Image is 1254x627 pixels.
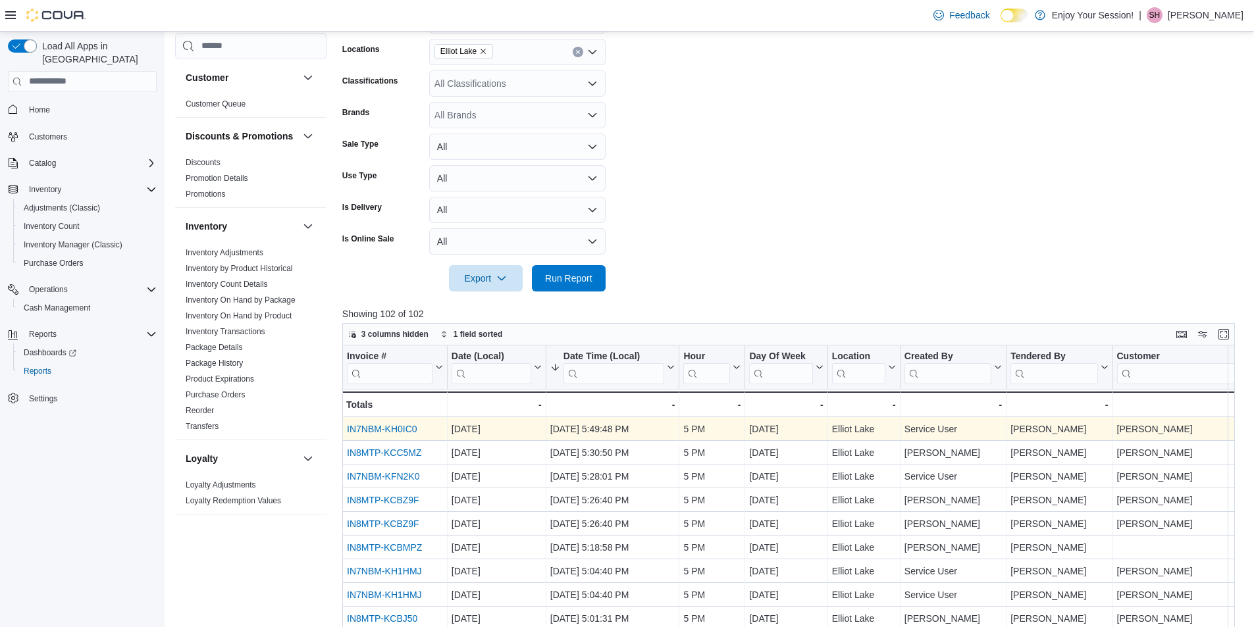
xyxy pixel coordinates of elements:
span: Inventory On Hand by Product [186,311,292,321]
div: Location [832,350,885,384]
a: IN7NBM-KH0IC0 [347,424,417,434]
span: Inventory On Hand by Package [186,295,296,305]
a: Promotion Details [186,174,248,183]
a: IN8MTP-KCC5MZ [347,447,422,458]
a: Customers [24,129,72,145]
span: Customer Queue [186,99,246,109]
span: Adjustments (Classic) [24,203,100,213]
span: Export [457,265,515,291]
span: Elliot Lake [434,44,493,59]
div: [DATE] 5:26:40 PM [550,516,675,532]
button: Tendered By [1010,350,1108,384]
span: Home [29,105,50,115]
div: - [1010,397,1108,413]
div: [DATE] [749,611,823,626]
div: Elliot Lake [832,516,896,532]
p: [PERSON_NAME] [1168,7,1243,23]
label: Sale Type [342,139,379,149]
button: Date Time (Local) [550,350,675,384]
div: Elliot Lake [832,611,896,626]
span: Transfers [186,421,219,432]
button: Discounts & Promotions [300,128,316,144]
span: Purchase Orders [24,258,84,268]
button: Loyalty [300,451,316,466]
span: Promotion Details [186,173,248,184]
button: Export [449,265,523,291]
button: Home [3,100,162,119]
div: [PERSON_NAME] [904,492,1002,508]
label: Is Online Sale [342,234,394,244]
div: - [749,397,823,413]
button: All [429,228,606,255]
button: Cash Management [13,299,162,317]
div: Hour [683,350,730,384]
button: Reports [13,362,162,380]
div: - [550,397,675,413]
span: Customers [24,128,157,145]
div: 5 PM [683,539,741,555]
span: Home [24,101,157,118]
div: [PERSON_NAME] [1116,516,1245,532]
div: Created By [904,350,991,363]
div: Discounts & Promotions [175,155,327,207]
div: Elliot Lake [832,492,896,508]
div: Elliot Lake [832,587,896,603]
span: SH [1149,7,1161,23]
div: Day Of Week [749,350,812,384]
div: [PERSON_NAME] [1010,468,1108,484]
button: Inventory [300,218,316,234]
button: Inventory Count [13,217,162,236]
div: 5 PM [683,468,741,484]
button: Created By [904,350,1002,384]
nav: Complex example [8,95,157,442]
div: Customer [175,96,327,117]
a: Purchase Orders [186,390,246,399]
button: OCM [300,525,316,541]
div: [DATE] [452,539,542,555]
div: [DATE] [749,587,823,603]
div: [PERSON_NAME] [1010,516,1108,532]
div: [PERSON_NAME] [1116,468,1245,484]
div: [DATE] [749,516,823,532]
a: Package Details [186,343,243,352]
a: IN8MTP-KCBJ50 [347,613,417,624]
div: Elliot Lake [832,421,896,437]
div: Elliot Lake [832,563,896,579]
div: [DATE] [749,445,823,461]
span: Operations [29,284,68,295]
label: Use Type [342,170,377,181]
a: IN8MTP-KCBZ9F [347,495,419,505]
a: Inventory On Hand by Package [186,295,296,305]
a: Settings [24,391,63,407]
label: Is Delivery [342,202,382,213]
button: Inventory [186,220,298,233]
button: Clear input [573,47,583,57]
div: [PERSON_NAME] [904,445,1002,461]
button: Invoice # [347,350,443,384]
button: Customer [186,71,298,84]
div: [PERSON_NAME] [1010,445,1108,461]
div: [PERSON_NAME] [1010,563,1108,579]
div: Service User [904,563,1002,579]
button: Display options [1195,326,1211,342]
a: Inventory Count Details [186,280,268,289]
div: Elliot Lake [832,539,896,555]
span: Reports [24,366,51,376]
h3: Inventory [186,220,227,233]
a: Loyalty Redemption Values [186,496,281,505]
div: 5 PM [683,421,741,437]
a: Inventory by Product Historical [186,264,293,273]
div: [DATE] [749,468,823,484]
div: Totals [346,397,443,413]
span: Loyalty Adjustments [186,480,256,490]
span: Inventory [24,182,157,197]
div: Date Time (Local) [563,350,665,363]
button: Remove Elliot Lake from selection in this group [479,47,487,55]
div: Inventory [175,245,327,439]
a: Package History [186,359,243,368]
h3: OCM [186,526,207,539]
a: IN8MTP-KCBZ9F [347,518,419,529]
